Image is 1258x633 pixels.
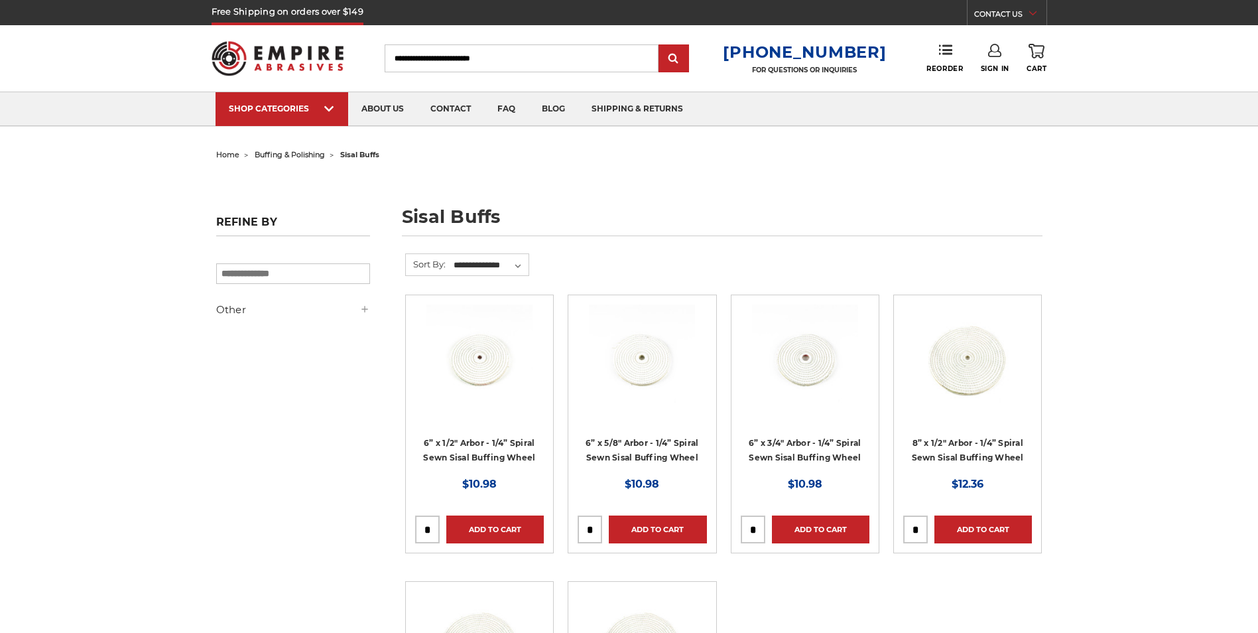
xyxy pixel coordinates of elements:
[452,255,529,275] select: Sort By:
[974,7,1046,25] a: CONTACT US
[216,302,370,318] h5: Other
[426,305,533,411] img: 6” x 1/2" Arbor - 1/4” Spiral Sewn Sisal Buffing Wheel
[406,254,446,274] label: Sort By:
[749,438,861,463] a: 6” x 3/4" Arbor - 1/4” Spiral Sewn Sisal Buffing Wheel
[216,216,370,236] h5: Refine by
[981,64,1009,73] span: Sign In
[340,150,379,159] span: sisal buffs
[578,305,706,433] a: 6” x 5/8" Arbor - 1/4” Spiral Sewn Sisal Buffing Wheel
[625,478,659,490] span: $10.98
[255,150,325,159] a: buffing & polishing
[462,478,497,490] span: $10.98
[903,305,1032,433] a: 8” x 1/2" Arbor - 1/4” Spiral Sewn Sisal Buffing Wheel
[772,516,869,543] a: Add to Cart
[212,33,344,84] img: Empire Abrasives
[417,92,484,126] a: contact
[402,208,1042,236] h1: sisal buffs
[578,92,696,126] a: shipping & returns
[589,305,695,411] img: 6” x 5/8" Arbor - 1/4” Spiral Sewn Sisal Buffing Wheel
[752,305,858,411] img: 6” x 3/4" Arbor - 1/4” Spiral Sewn Sisal Buffing Wheel
[723,66,886,74] p: FOR QUESTIONS OR INQUIRIES
[586,438,698,463] a: 6” x 5/8" Arbor - 1/4” Spiral Sewn Sisal Buffing Wheel
[216,150,239,159] a: home
[348,92,417,126] a: about us
[423,438,535,463] a: 6” x 1/2" Arbor - 1/4” Spiral Sewn Sisal Buffing Wheel
[1027,64,1046,73] span: Cart
[788,478,822,490] span: $10.98
[741,305,869,433] a: 6” x 3/4" Arbor - 1/4” Spiral Sewn Sisal Buffing Wheel
[952,478,983,490] span: $12.36
[914,305,1021,411] img: 8” x 1/2" Arbor - 1/4” Spiral Sewn Sisal Buffing Wheel
[934,516,1032,543] a: Add to Cart
[1027,44,1046,73] a: Cart
[415,305,544,433] a: 6” x 1/2" Arbor - 1/4” Spiral Sewn Sisal Buffing Wheel
[926,44,963,72] a: Reorder
[529,92,578,126] a: blog
[229,104,335,113] div: SHOP CATEGORIES
[723,42,886,62] a: [PHONE_NUMBER]
[484,92,529,126] a: faq
[446,516,544,543] a: Add to Cart
[609,516,706,543] a: Add to Cart
[912,438,1024,463] a: 8” x 1/2" Arbor - 1/4” Spiral Sewn Sisal Buffing Wheel
[660,46,687,72] input: Submit
[926,64,963,73] span: Reorder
